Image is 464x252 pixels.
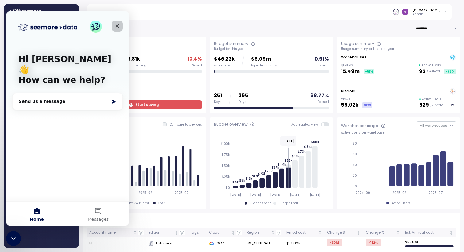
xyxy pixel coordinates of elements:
[391,201,411,205] div: Active users
[135,101,159,109] span: Start saving
[87,237,146,250] td: BI
[364,69,374,74] div: +51 %
[427,69,440,73] p: / 143 total
[317,100,329,104] div: Passed
[87,228,146,237] th: Account nameNot sorted
[363,228,403,237] th: Change %Not sorted
[277,162,286,166] tspan: $44k
[393,9,399,15] img: 6791f8edfa6a2c9608b219b1.PNG
[271,231,275,235] div: Not sorted
[319,63,329,68] div: Spent
[396,231,400,235] div: Not sorted
[270,193,280,197] tspan: [DATE]
[341,130,456,135] div: Active users per warehouse
[61,191,123,216] button: Messages
[444,69,456,74] div: +76 %
[209,230,230,235] div: Cloud
[310,92,329,100] p: 68.77 %
[222,153,230,157] tspan: $75k
[366,230,395,235] div: Change %
[251,55,277,63] p: $5.09m
[366,239,381,246] div: +132 %
[341,67,360,76] p: 15.49m
[226,186,230,190] tspan: $0
[12,43,110,64] p: Hi [PERSON_NAME] 👋
[265,169,273,173] tspan: $29k
[284,228,325,237] th: Period costNot sorted
[290,193,300,197] tspan: [DATE]
[239,179,245,182] tspan: $8k
[175,191,189,195] tspan: 2025-07
[448,102,456,108] div: 0 %
[138,191,152,195] tspan: 2025-02
[170,122,202,127] p: Compare to previous
[231,231,235,235] div: Not sorted
[214,55,235,63] p: $46.22k
[249,201,271,205] div: Budget spent
[422,63,441,67] p: Active users
[6,11,129,226] iframe: Intercom live chat
[192,63,202,68] div: Saved
[356,231,361,235] div: Not sorted
[284,237,325,250] td: $52.86k
[214,100,222,104] div: Days
[244,228,284,237] th: RegionNot sorted
[341,123,378,129] div: Warehouse usage
[315,55,329,63] p: 0.91 %
[106,10,117,21] div: Close
[393,191,407,195] tspan: 2025-02
[429,191,443,195] tspan: 2025-07
[417,121,456,130] button: All warehouses
[87,100,202,109] a: Start saving
[271,166,279,170] tspan: $37k
[24,206,37,211] span: Home
[146,228,188,237] th: EditionNot sorted
[405,230,448,235] div: Est. Annual cost
[158,201,165,205] div: Cost
[362,102,372,108] div: NEW
[207,228,244,237] th: CloudNot sorted
[341,63,374,67] p: Queries
[298,150,306,154] tspan: $73k
[310,193,320,197] tspan: [DATE]
[325,228,363,237] th: Change $Not sorted
[449,231,454,235] div: Not sorted
[209,241,242,246] div: GCP
[341,97,372,101] p: Views
[291,122,321,126] span: Aggregated view
[121,63,146,68] div: Potential saving
[412,7,441,12] div: [PERSON_NAME]
[258,172,266,176] tspan: $23k
[252,174,259,178] tspan: $17k
[221,142,230,146] tspan: $100k
[419,101,429,109] p: 529
[214,121,248,127] div: Budget overview
[87,47,202,51] div: Annual potential savings
[279,201,298,205] div: Budget limit
[82,206,103,211] span: Messages
[353,174,357,178] tspan: 20
[12,13,71,20] img: logo
[291,154,299,158] tspan: $63k
[214,63,235,68] div: Actual cost
[341,47,456,51] div: Usage summary for the past year
[12,64,110,75] p: How can we help?
[121,55,146,63] p: $33.81k
[353,152,357,156] tspan: 60
[341,41,374,47] div: Usage summary
[430,103,444,107] p: / 702 total
[129,201,149,205] div: Previous cost
[214,41,248,47] div: Budget summary
[403,228,456,237] th: Est. Annual costNot sorted
[327,239,342,246] div: +30k $
[188,55,202,63] p: 13.4 %
[341,88,355,94] p: BI tools
[420,123,447,128] span: All warehouses
[13,88,102,94] div: Send us a message
[230,193,241,197] tspan: [DATE]
[341,54,367,60] p: Warehouses
[6,82,117,99] div: Send us a message
[246,177,252,181] tspan: $12k
[244,237,284,250] td: US_CENTRAL1
[250,193,261,197] tspan: [DATE]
